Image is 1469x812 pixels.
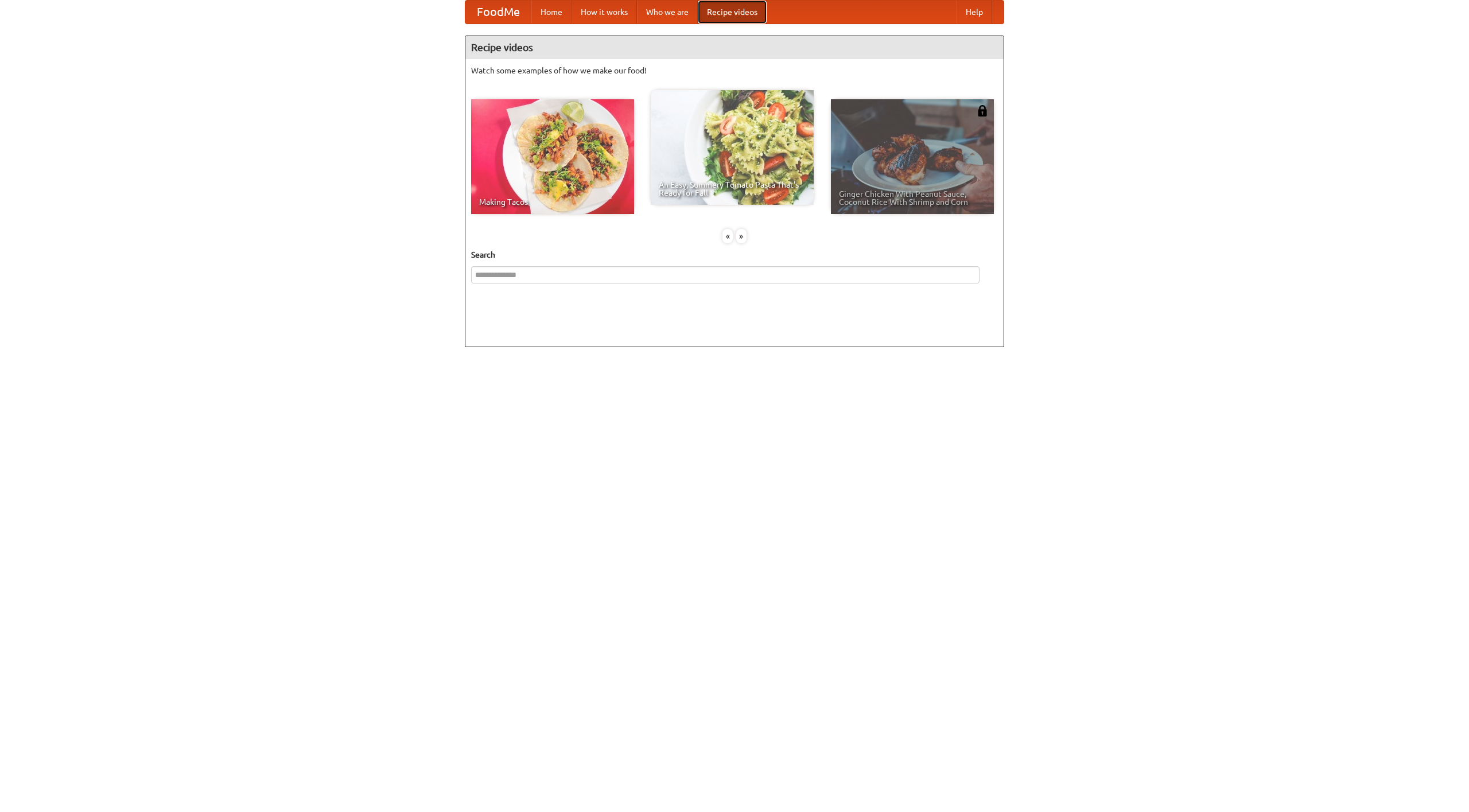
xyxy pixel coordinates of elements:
span: An Easy, Summery Tomato Pasta That's Ready for Fall [659,181,806,197]
div: « [722,229,733,243]
p: Watch some examples of how we make our food! [471,65,998,76]
a: FoodMe [465,1,531,24]
img: 483408.png [977,105,988,116]
span: Making Tacos [479,198,626,206]
a: Home [531,1,572,24]
a: Making Tacos [471,99,634,214]
a: Help [957,1,992,24]
h4: Recipe videos [465,36,1004,59]
a: Recipe videos [698,1,767,24]
a: How it works [572,1,637,24]
a: An Easy, Summery Tomato Pasta That's Ready for Fall [651,90,814,205]
a: Who we are [637,1,698,24]
h5: Search [471,249,998,261]
div: » [736,229,747,243]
